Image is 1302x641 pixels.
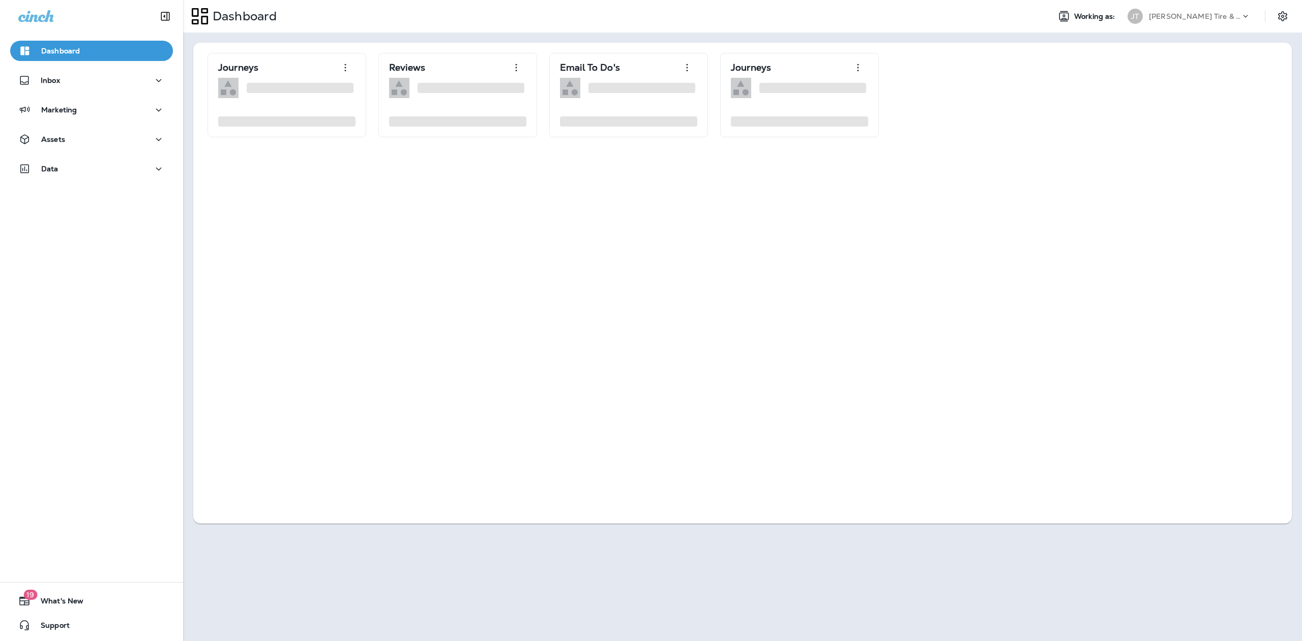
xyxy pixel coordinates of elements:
[41,165,58,173] p: Data
[10,129,173,149] button: Assets
[1128,9,1143,24] div: JT
[389,63,425,73] p: Reviews
[731,63,771,73] p: Journeys
[23,590,37,600] span: 19
[31,621,70,633] span: Support
[10,159,173,179] button: Data
[10,41,173,61] button: Dashboard
[41,47,80,55] p: Dashboard
[151,6,180,26] button: Collapse Sidebar
[209,9,277,24] p: Dashboard
[10,591,173,611] button: 19What's New
[41,135,65,143] p: Assets
[41,76,60,84] p: Inbox
[560,63,620,73] p: Email To Do's
[31,597,83,609] span: What's New
[1074,12,1117,21] span: Working as:
[10,100,173,120] button: Marketing
[1274,7,1292,25] button: Settings
[41,106,77,114] p: Marketing
[10,70,173,90] button: Inbox
[1149,12,1240,20] p: [PERSON_NAME] Tire & Auto
[218,63,258,73] p: Journeys
[10,615,173,635] button: Support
